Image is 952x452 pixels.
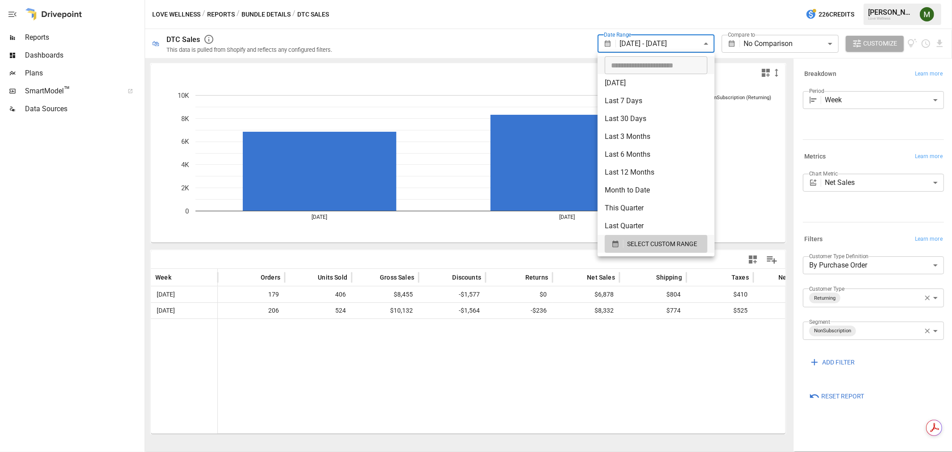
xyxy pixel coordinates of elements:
[605,235,707,253] button: SELECT CUSTOM RANGE
[598,199,715,217] li: This Quarter
[598,163,715,181] li: Last 12 Months
[598,146,715,163] li: Last 6 Months
[598,92,715,110] li: Last 7 Days
[598,128,715,146] li: Last 3 Months
[598,110,715,128] li: Last 30 Days
[627,239,697,250] span: SELECT CUSTOM RANGE
[598,217,715,235] li: Last Quarter
[598,181,715,199] li: Month to Date
[598,74,715,92] li: [DATE]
